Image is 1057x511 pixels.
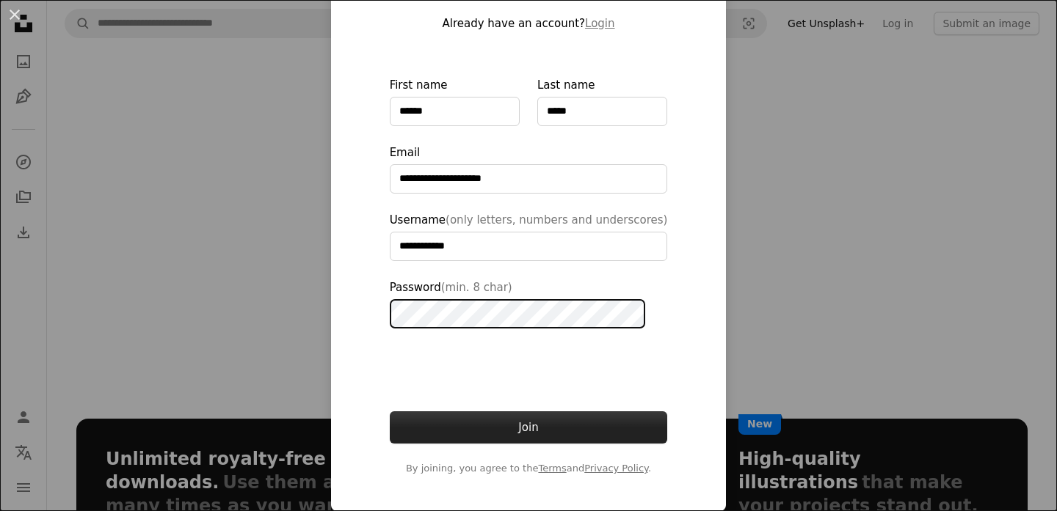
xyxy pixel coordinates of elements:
a: Terms [538,463,566,474]
label: Last name [537,76,667,126]
label: Username [390,211,668,261]
label: First name [390,76,520,126]
span: (min. 8 char) [441,281,512,294]
span: (only letters, numbers and underscores) [446,213,667,227]
button: Join [390,411,668,444]
p: Already have an account? [390,15,668,32]
input: Email [390,164,668,194]
span: By joining, you agree to the and . [390,461,668,476]
label: Password [390,279,668,328]
input: Last name [537,97,667,126]
label: Email [390,144,668,194]
a: Privacy Policy [584,463,648,474]
input: First name [390,97,520,126]
button: Login [585,15,614,32]
input: Password(min. 8 char) [390,299,645,328]
input: Username(only letters, numbers and underscores) [390,232,668,261]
